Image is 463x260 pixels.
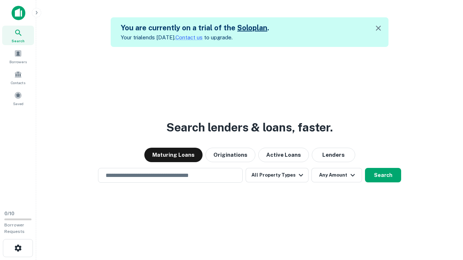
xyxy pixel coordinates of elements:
[311,168,362,182] button: Any Amount
[2,47,34,66] a: Borrowers
[121,33,269,42] p: Your trial ends [DATE]. to upgrade.
[166,119,333,136] h3: Search lenders & loans, faster.
[175,34,203,40] a: Contact us
[2,88,34,108] a: Saved
[246,168,309,182] button: All Property Types
[12,38,25,44] span: Search
[427,202,463,237] iframe: Chat Widget
[205,148,255,162] button: Originations
[2,68,34,87] a: Contacts
[9,59,27,65] span: Borrowers
[237,23,267,32] a: Soloplan
[144,148,203,162] button: Maturing Loans
[121,22,269,33] h5: You are currently on a trial of the .
[4,211,14,216] span: 0 / 10
[2,26,34,45] a: Search
[12,6,25,20] img: capitalize-icon.png
[13,101,24,107] span: Saved
[4,222,25,234] span: Borrower Requests
[11,80,25,86] span: Contacts
[365,168,401,182] button: Search
[312,148,355,162] button: Lenders
[258,148,309,162] button: Active Loans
